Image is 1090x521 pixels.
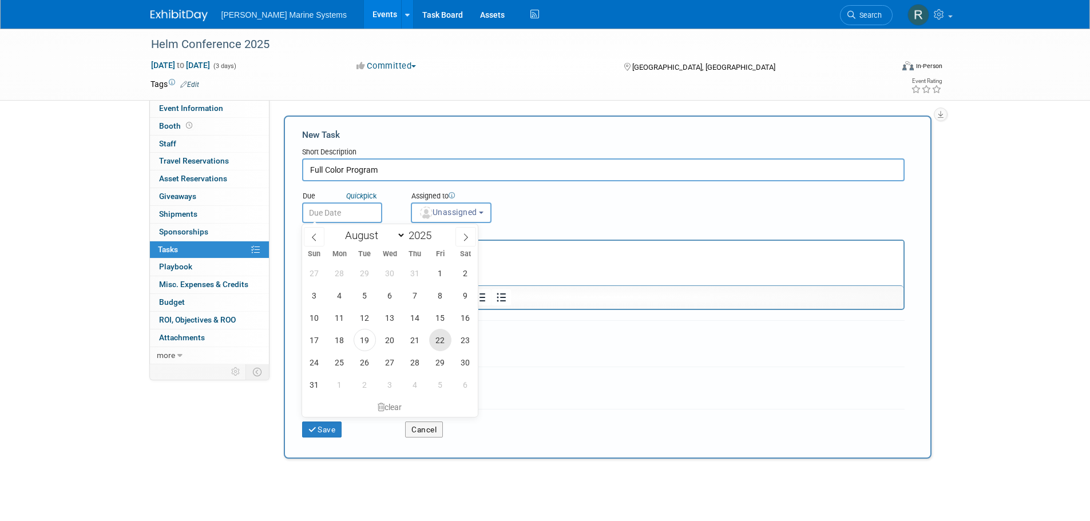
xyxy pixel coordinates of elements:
[454,284,477,307] span: August 9, 2025
[147,34,875,55] div: Helm Conference 2025
[454,329,477,351] span: August 23, 2025
[404,284,426,307] span: August 7, 2025
[184,121,195,130] span: Booth not reserved yet
[157,351,175,360] span: more
[150,188,269,205] a: Giveaways
[303,241,903,285] iframe: Rich Text Area
[453,250,478,258] span: Sat
[429,284,451,307] span: August 8, 2025
[302,397,478,417] div: clear
[302,223,905,240] div: Details
[406,229,440,242] input: Year
[159,174,227,183] span: Asset Reservations
[328,373,351,396] span: September 1, 2025
[404,307,426,329] span: August 14, 2025
[404,262,426,284] span: July 31, 2025
[159,139,176,148] span: Staff
[302,202,382,223] input: Due Date
[302,129,905,141] div: New Task
[328,329,351,351] span: August 18, 2025
[150,276,269,293] a: Misc. Expenses & Credits
[150,153,269,170] a: Travel Reservations
[340,228,406,242] select: Month
[352,250,377,258] span: Tue
[303,307,326,329] span: August 10, 2025
[354,373,376,396] span: September 2, 2025
[454,351,477,373] span: August 30, 2025
[352,60,421,72] button: Committed
[354,284,376,307] span: August 5, 2025
[429,307,451,329] span: August 15, 2025
[159,297,185,307] span: Budget
[159,280,248,289] span: Misc. Expenses & Credits
[150,60,211,70] span: [DATE] [DATE]
[825,59,943,77] div: Event Format
[328,262,351,284] span: July 28, 2025
[302,421,342,438] button: Save
[379,373,401,396] span: September 3, 2025
[150,329,269,347] a: Attachments
[429,329,451,351] span: August 22, 2025
[150,312,269,329] a: ROI, Objectives & ROO
[379,329,401,351] span: August 20, 2025
[303,262,326,284] span: July 27, 2025
[471,289,491,305] button: Numbered list
[303,373,326,396] span: August 31, 2025
[302,158,905,181] input: Name of task or a short description
[402,250,427,258] span: Thu
[907,4,929,26] img: Rachel Howard
[377,250,402,258] span: Wed
[404,351,426,373] span: August 28, 2025
[159,333,205,342] span: Attachments
[303,351,326,373] span: August 24, 2025
[302,250,327,258] span: Sun
[158,245,178,254] span: Tasks
[427,250,453,258] span: Fri
[429,262,451,284] span: August 1, 2025
[159,227,208,236] span: Sponsorships
[454,373,477,396] span: September 6, 2025
[150,294,269,311] a: Budget
[354,262,376,284] span: July 29, 2025
[221,10,347,19] span: [PERSON_NAME] Marine Systems
[354,329,376,351] span: August 19, 2025
[159,315,236,324] span: ROI, Objectives & ROO
[379,284,401,307] span: August 6, 2025
[429,373,451,396] span: September 5, 2025
[150,10,208,21] img: ExhibitDay
[911,78,942,84] div: Event Rating
[902,61,914,70] img: Format-Inperson.png
[150,206,269,223] a: Shipments
[327,250,352,258] span: Mon
[159,192,196,201] span: Giveaways
[855,11,882,19] span: Search
[175,61,186,70] span: to
[159,262,192,271] span: Playbook
[328,284,351,307] span: August 4, 2025
[454,262,477,284] span: August 2, 2025
[303,284,326,307] span: August 3, 2025
[150,224,269,241] a: Sponsorships
[429,351,451,373] span: August 29, 2025
[379,351,401,373] span: August 27, 2025
[915,62,942,70] div: In-Person
[454,307,477,329] span: August 16, 2025
[245,364,269,379] td: Toggle Event Tabs
[159,104,223,113] span: Event Information
[150,136,269,153] a: Staff
[303,329,326,351] span: August 17, 2025
[302,372,905,384] div: Tag Contributors
[150,100,269,117] a: Event Information
[328,351,351,373] span: August 25, 2025
[492,289,511,305] button: Bullet list
[632,63,775,71] span: [GEOGRAPHIC_DATA], [GEOGRAPHIC_DATA]
[150,118,269,135] a: Booth
[150,347,269,364] a: more
[150,170,269,188] a: Asset Reservations
[404,373,426,396] span: September 4, 2025
[150,78,199,90] td: Tags
[150,241,269,258] a: Tasks
[404,329,426,351] span: August 21, 2025
[354,307,376,329] span: August 12, 2025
